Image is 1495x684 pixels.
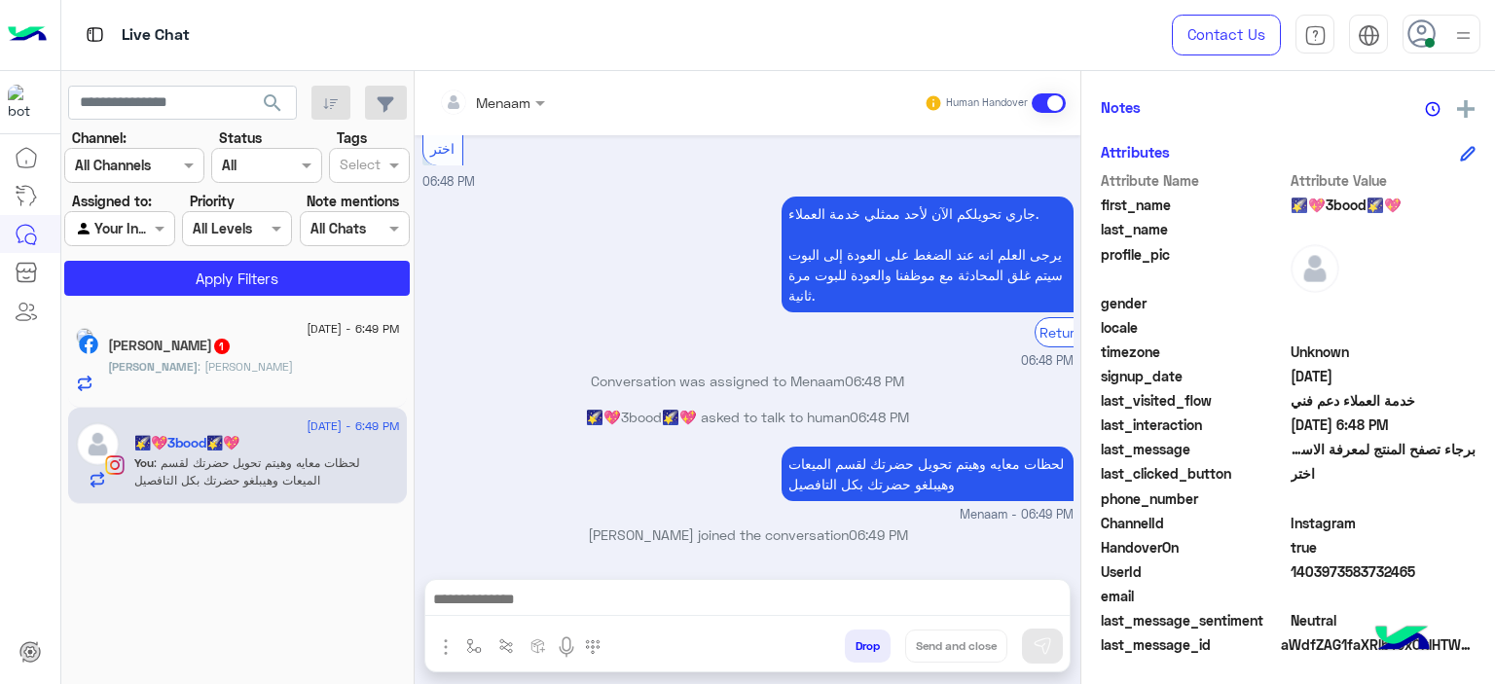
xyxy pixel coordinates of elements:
span: خدمة العملاء دعم فني [1291,390,1477,411]
button: search [249,86,297,127]
span: UserId [1101,561,1287,582]
img: Trigger scenario [498,638,514,654]
button: Drop [845,630,891,663]
img: send attachment [434,635,457,659]
img: hulul-logo.png [1368,606,1437,674]
span: Menaam - 06:49 PM [960,506,1074,524]
p: 25/8/2025, 6:49 PM [782,447,1074,501]
img: tab [1304,24,1327,47]
span: 06:48 PM [422,174,475,189]
img: picture [76,328,93,345]
span: 06:48 PM [845,373,904,389]
p: 25/8/2025, 6:48 PM [782,197,1074,312]
span: null [1291,293,1477,313]
img: send message [1033,636,1052,656]
small: Human Handover [946,95,1028,111]
span: gender [1101,293,1287,313]
img: Instagram [105,455,125,475]
button: Send and close [905,630,1007,663]
span: last_name [1101,219,1287,239]
span: null [1291,317,1477,338]
img: make a call [585,639,601,655]
img: create order [530,638,546,654]
img: select flow [466,638,482,654]
span: locale [1101,317,1287,338]
img: Facebook [79,335,98,354]
span: [DATE] - 6:49 PM [307,320,399,338]
label: Priority [190,191,235,211]
span: last_visited_flow [1101,390,1287,411]
span: 06:48 PM [850,409,909,425]
a: tab [1295,15,1334,55]
span: 2025-08-25T15:48:22.992Z [1291,414,1477,435]
h6: Notes [1101,98,1141,116]
p: 🌠💖3bood🌠💖 asked to talk to human [422,407,1074,427]
span: true [1291,537,1477,558]
span: email [1101,586,1287,606]
span: last_message_id [1101,634,1277,655]
img: Logo [8,15,47,55]
img: tab [83,22,107,47]
label: Assigned to: [72,191,152,211]
img: 713415422032625 [8,85,43,120]
span: HandoverOn [1101,537,1287,558]
button: select flow [458,630,491,662]
span: لحظات معايه وهيتم تحويل حضرتك لقسم الميعات وهيبلغو حضرتك بكل التافصيل [134,455,360,487]
img: defaultAdmin.png [76,422,120,466]
label: Channel: [72,127,127,148]
span: 2024-12-26T06:14:14.502Z [1291,366,1477,386]
span: 🌠💖3bood🌠💖 [1291,195,1477,215]
span: last_message_sentiment [1101,610,1287,630]
span: null [1291,488,1477,509]
h5: 🌠💖3bood🌠💖 [134,435,239,451]
span: [DATE] - 6:49 PM [307,417,399,435]
img: add [1457,100,1475,118]
span: ماشي تمام [198,359,293,374]
span: null [1291,586,1477,606]
span: 06:48 PM [1021,352,1074,371]
div: Select [337,154,381,179]
span: 0 [1291,610,1477,630]
span: signup_date [1101,366,1287,386]
h5: Mahmoud ElAzzazy [108,338,232,354]
span: Unknown [1291,342,1477,362]
img: defaultAdmin.png [1291,244,1339,293]
img: tab [1358,24,1380,47]
span: 8 [1291,513,1477,533]
label: Note mentions [307,191,399,211]
label: Tags [337,127,367,148]
span: profile_pic [1101,244,1287,289]
img: send voice note [555,635,578,659]
span: برجاء تصفح المنتج لمعرفة الاسعار من القائمة التالية [1291,439,1477,459]
span: 06:49 PM [849,526,908,543]
span: Attribute Name [1101,170,1287,191]
button: Apply Filters [64,261,410,296]
p: Live Chat [122,22,190,49]
span: 1403973583732465 [1291,561,1477,582]
button: Trigger scenario [491,630,523,662]
span: ChannelId [1101,513,1287,533]
button: create order [523,630,555,662]
h6: Attributes [1101,143,1170,161]
p: [PERSON_NAME] joined the conversation [422,524,1074,545]
span: timezone [1101,342,1287,362]
p: Conversation was assigned to Menaam [422,371,1074,391]
span: اختر [430,140,455,157]
span: last_interaction [1101,414,1287,435]
span: اختر [1291,463,1477,484]
label: Status [219,127,262,148]
span: [PERSON_NAME] [108,359,198,374]
span: first_name [1101,195,1287,215]
span: aWdfZAG1faXRlbToxOklHTWVzc2FnZAUlEOjE3ODQxNDAxOTYyNzg0NDQyOjM0MDI4MjM2Njg0MTcxMDMwMTI0NDI1ODkzNzE... [1281,634,1476,655]
img: profile [1451,23,1476,48]
span: Attribute Value [1291,170,1477,191]
span: 1 [214,339,230,354]
a: Contact Us [1172,15,1281,55]
span: You [134,455,154,470]
div: Return to Bot [1035,317,1127,347]
img: notes [1425,101,1440,117]
span: last_message [1101,439,1287,459]
span: phone_number [1101,488,1287,509]
span: last_clicked_button [1101,463,1287,484]
span: search [261,91,284,115]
